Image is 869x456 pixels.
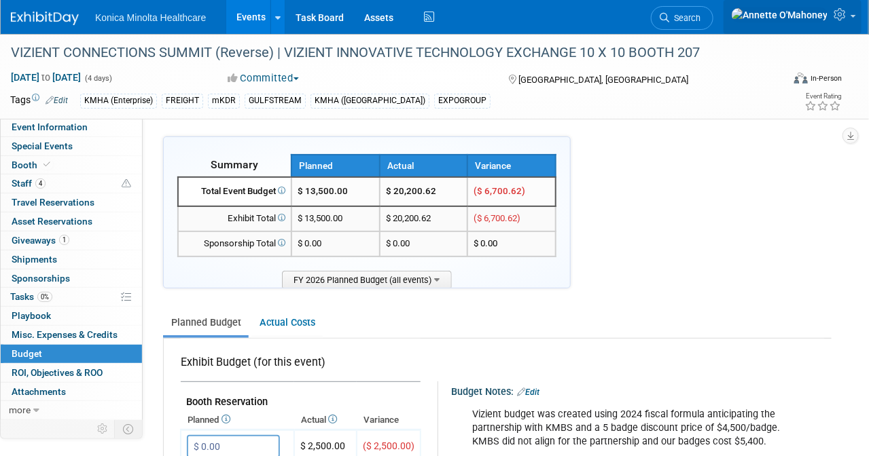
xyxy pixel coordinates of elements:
span: Konica Minolta Healthcare [95,12,206,23]
a: ROI, Objectives & ROO [1,364,142,382]
span: Staff [12,178,46,189]
div: FREIGHT [162,94,203,108]
span: more [9,404,31,415]
a: Actual Costs [251,310,323,335]
span: ($ 6,700.62) [474,186,525,196]
a: Event Information [1,118,142,136]
div: Sponsorship Total [184,237,285,250]
button: Committed [224,71,304,85]
span: Summary [211,158,258,171]
a: Misc. Expenses & Credits [1,326,142,344]
div: GULFSTREAM [245,94,306,108]
span: $ 0.00 [474,238,497,248]
img: ExhibitDay [11,12,79,25]
span: 0% [37,292,52,302]
a: Giveaways1 [1,231,142,250]
td: Toggle Event Tabs [115,420,143,438]
div: Total Event Budget [184,185,285,198]
span: Asset Reservations [12,216,92,227]
span: $ 13,500.00 [298,186,348,196]
a: Staff4 [1,174,142,193]
span: FY 2026 Planned Budget (all events) [282,271,452,288]
a: Sponsorships [1,269,142,288]
a: Asset Reservations [1,212,142,231]
td: Tags [10,93,68,109]
div: mKDR [208,94,240,108]
span: [GEOGRAPHIC_DATA], [GEOGRAPHIC_DATA] [519,75,689,85]
a: Planned Budget [163,310,249,335]
a: Special Events [1,137,142,155]
img: Format-Inperson.png [794,73,808,83]
td: $ 0.00 [380,231,468,256]
td: $ 20,200.62 [380,206,468,231]
img: Annette O'Mahoney [731,7,828,22]
th: Actual [294,411,357,430]
a: Tasks0% [1,288,142,306]
div: EXPOGROUP [434,94,491,108]
td: $ 20,200.62 [380,177,468,206]
div: KMHA ([GEOGRAPHIC_DATA]) [311,94,429,108]
span: Booth [12,159,53,170]
span: $ 2,500.00 [300,440,345,451]
a: Attachments [1,383,142,401]
a: Travel Reservations [1,193,142,212]
td: Booth Reservation [181,382,421,411]
span: ($ 6,700.62) [474,213,520,223]
td: Personalize Event Tab Strip [91,420,115,438]
span: Event Information [12,121,88,132]
span: Potential Scheduling Conflict -- at least one attendee is tagged in another overlapping event. [122,178,131,190]
span: Budget [12,348,42,359]
div: Event Format [720,71,842,91]
a: Edit [517,387,539,397]
div: KMHA (Enterprise) [80,94,157,108]
span: to [39,72,52,83]
a: Playbook [1,307,142,325]
div: Event Rating [804,93,841,100]
div: VIZIENT CONNECTIONS SUMMIT (Reverse) | VIZIENT INNOVATIVE TECHNOLOGY EXCHANGE 10 X 10 BOOTH 207 [6,41,771,65]
span: $ 0.00 [298,238,321,248]
span: [DATE] [DATE] [10,71,82,83]
a: Booth [1,156,142,174]
span: Travel Reservations [12,197,94,208]
span: Playbook [12,310,51,321]
span: (4 days) [84,74,112,83]
a: Shipments [1,250,142,269]
span: ROI, Objectives & ROO [12,367,103,378]
div: Exhibit Budget (for this event) [181,355,415,377]
span: ($ 2,500.00) [363,440,414,451]
span: 1 [59,235,69,245]
th: Planned [291,155,380,177]
div: In-Person [810,73,842,83]
span: Sponsorships [12,273,70,284]
span: 4 [35,178,46,189]
div: Exhibit Total [184,212,285,225]
a: Edit [46,96,68,105]
a: more [1,401,142,419]
span: Search [669,13,700,23]
div: Budget Notes: [451,381,831,399]
span: $ 13,500.00 [298,213,342,223]
th: Variance [467,155,556,177]
span: Attachments [12,386,66,397]
th: Actual [380,155,468,177]
span: Tasks [10,291,52,302]
th: Planned [181,411,294,430]
a: Budget [1,345,142,363]
span: Misc. Expenses & Credits [12,329,118,340]
span: Giveaways [12,235,69,246]
span: Special Events [12,140,73,151]
th: Variance [357,411,421,430]
i: Booth reservation complete [43,161,50,168]
a: Search [651,6,713,30]
span: Shipments [12,254,57,265]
